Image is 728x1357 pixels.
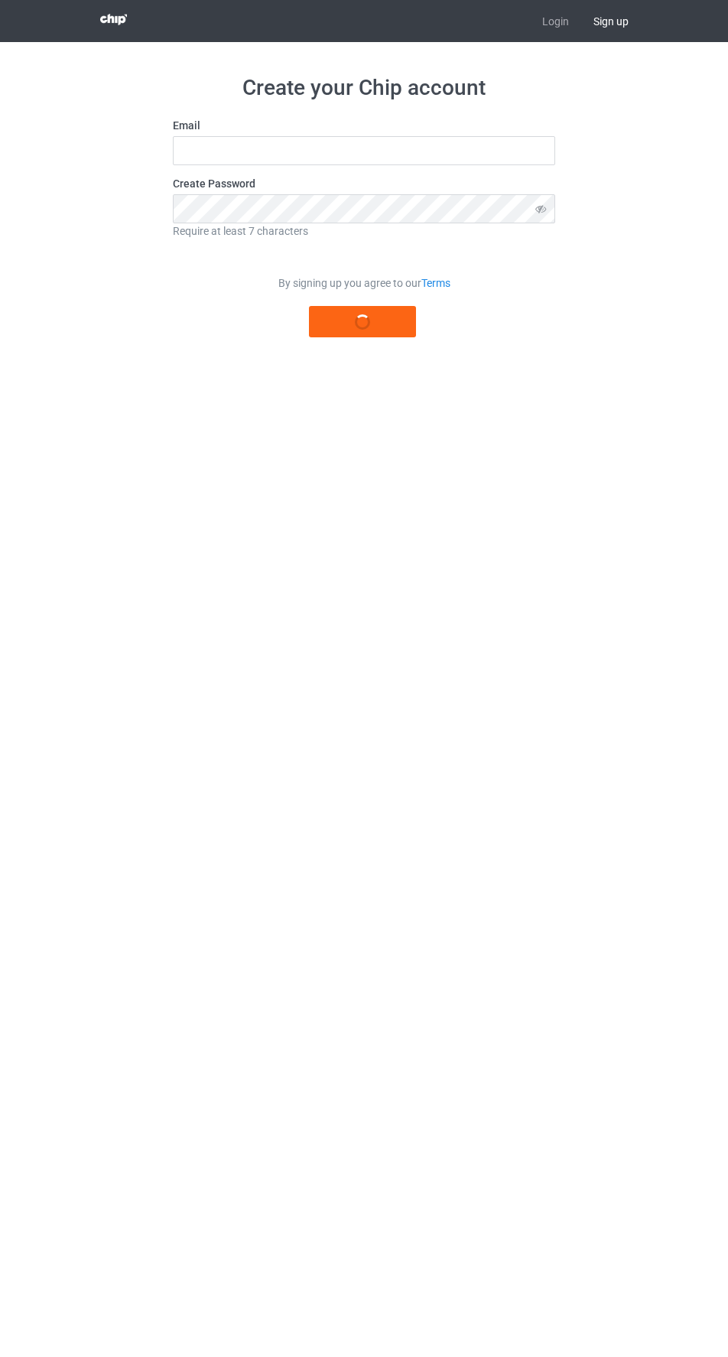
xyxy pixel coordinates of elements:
[173,223,555,239] div: Require at least 7 characters
[421,277,450,289] a: Terms
[173,118,555,133] label: Email
[309,306,416,337] button: Register
[100,14,127,25] img: 3d383065fc803cdd16c62507c020ddf8.png
[173,74,555,102] h1: Create your Chip account
[173,176,555,191] label: Create Password
[173,275,555,291] div: By signing up you agree to our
